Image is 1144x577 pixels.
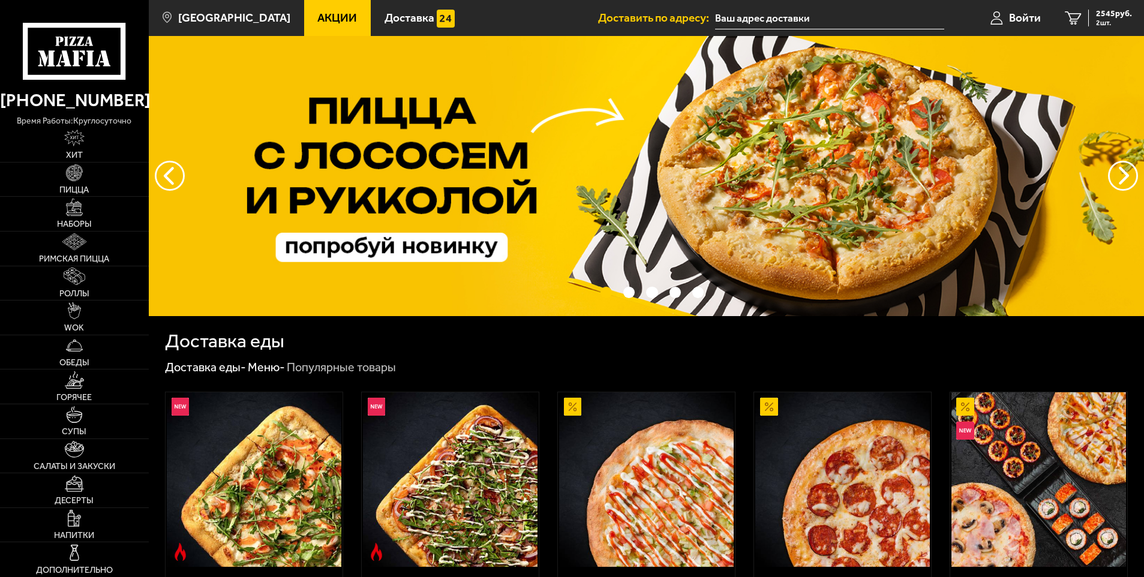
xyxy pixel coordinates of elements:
[385,12,434,23] span: Доставка
[62,428,86,436] span: Супы
[1096,19,1132,26] span: 2 шт.
[437,10,455,28] img: 15daf4d41897b9f0e9f617042186c801.svg
[56,393,92,402] span: Горячее
[165,360,246,374] a: Доставка еды-
[287,360,396,375] div: Популярные товары
[317,12,357,23] span: Акции
[172,398,190,416] img: Новинка
[34,462,115,471] span: Салаты и закуски
[368,543,386,561] img: Острое блюдо
[950,392,1127,567] a: АкционныйНовинкаВсё включено
[165,332,284,351] h1: Доставка еды
[559,392,734,567] img: Аль-Шам 25 см (тонкое тесто)
[623,287,635,298] button: точки переключения
[39,255,109,263] span: Римская пицца
[1009,12,1041,23] span: Войти
[155,161,185,191] button: следующий
[715,7,944,29] input: Ваш адрес доставки
[669,287,681,298] button: точки переключения
[36,566,113,575] span: Дополнительно
[1108,161,1138,191] button: предыдущий
[755,392,930,567] img: Пепперони 25 см (толстое с сыром)
[646,287,657,298] button: точки переключения
[64,324,84,332] span: WOK
[600,287,612,298] button: точки переключения
[54,531,94,540] span: Напитки
[57,220,92,229] span: Наборы
[55,497,94,505] span: Десерты
[956,422,974,440] img: Новинка
[172,543,190,561] img: Острое блюдо
[178,12,290,23] span: [GEOGRAPHIC_DATA]
[598,12,715,23] span: Доставить по адресу:
[248,360,285,374] a: Меню-
[558,392,735,567] a: АкционныйАль-Шам 25 см (тонкое тесто)
[167,392,341,567] img: Римская с креветками
[956,398,974,416] img: Акционный
[564,398,582,416] img: Акционный
[166,392,343,567] a: НовинкаОстрое блюдоРимская с креветками
[59,186,89,194] span: Пицца
[692,287,704,298] button: точки переключения
[362,392,539,567] a: НовинкаОстрое блюдоРимская с мясным ассорти
[760,398,778,416] img: Акционный
[1096,10,1132,18] span: 2545 руб.
[363,392,538,567] img: Римская с мясным ассорти
[368,398,386,416] img: Новинка
[59,290,89,298] span: Роллы
[951,392,1126,567] img: Всё включено
[59,359,89,367] span: Обеды
[754,392,931,567] a: АкционныйПепперони 25 см (толстое с сыром)
[66,151,83,160] span: Хит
